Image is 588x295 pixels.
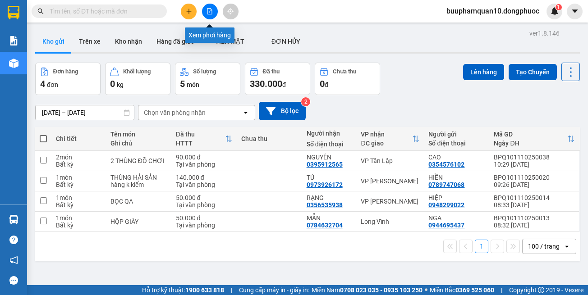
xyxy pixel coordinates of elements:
div: Bất kỳ [56,222,101,229]
span: 4 [40,78,45,89]
img: warehouse-icon [9,59,18,68]
span: Miền Bắc [430,285,494,295]
span: ⚪️ [425,288,427,292]
div: Chưa thu [333,68,356,75]
div: Người nhận [307,130,352,137]
span: ĐƠN HỦY [271,38,300,45]
button: Kho gửi [35,31,72,52]
button: 1 [475,240,488,253]
sup: 2 [301,97,310,106]
div: HTTT [176,140,225,147]
div: BPQ101110250014 [494,194,574,201]
th: Toggle SortBy [489,127,579,151]
div: 1 món [56,174,101,181]
div: hàng k kiểm [110,181,167,188]
span: Hỗ trợ kỹ thuật: [142,285,224,295]
div: Bất kỳ [56,201,101,209]
div: VP [PERSON_NAME] [361,177,419,185]
div: Chưa thu [241,135,298,142]
div: 08:33 [DATE] [494,201,574,209]
div: 1 món [56,194,101,201]
div: 90.000 đ [176,154,232,161]
div: Bất kỳ [56,161,101,168]
span: đ [282,81,286,88]
span: kg [117,81,124,88]
span: Cung cấp máy in - giấy in: [239,285,309,295]
img: icon-new-feature [551,7,559,15]
div: Chọn văn phòng nhận [144,108,206,117]
th: Toggle SortBy [171,127,237,151]
div: 1 món [56,214,101,222]
th: Toggle SortBy [356,127,424,151]
div: Tại văn phòng [176,181,232,188]
span: đơn [47,81,58,88]
div: Long Vĩnh [361,218,419,225]
div: 10:29 [DATE] [494,161,574,168]
span: 330.000 [250,78,282,89]
span: question-circle [9,236,18,244]
span: | [501,285,502,295]
div: Ngày ĐH [494,140,567,147]
div: Số điện thoại [307,141,352,148]
img: warehouse-icon [9,215,18,224]
div: Ghi chú [110,140,167,147]
div: 0944695437 [428,222,464,229]
sup: 1 [556,4,562,10]
span: 0 [320,78,325,89]
div: VP nhận [361,131,412,138]
span: copyright [538,287,544,293]
div: VP Tân Lập [361,157,419,164]
div: 50.000 đ [176,214,232,222]
button: file-add [202,4,218,19]
span: search [37,8,44,14]
div: 0948299022 [428,201,464,209]
div: Tại văn phòng [176,222,232,229]
div: TÚ [307,174,352,181]
img: logo-vxr [8,6,19,19]
button: Tạo Chuyến [509,64,557,80]
div: Đã thu [263,68,280,75]
svg: open [563,243,570,250]
button: Khối lượng0kg [105,63,170,95]
div: 0356535938 [307,201,343,209]
div: 0789747068 [428,181,464,188]
div: 2 món [56,154,101,161]
span: caret-down [571,7,579,15]
div: Số điện thoại [428,140,485,147]
input: Tìm tên, số ĐT hoặc mã đơn [50,6,156,16]
div: 0395912565 [307,161,343,168]
span: message [9,276,18,285]
input: Select a date range. [36,105,134,120]
span: file-add [207,8,213,14]
div: 50.000 đ [176,194,232,201]
div: Tên món [110,131,167,138]
span: 0 [110,78,115,89]
div: 09:26 [DATE] [494,181,574,188]
div: VP [PERSON_NAME] [361,198,419,205]
div: NGUYÊN [307,154,352,161]
div: BPQ101110250038 [494,154,574,161]
div: Đã thu [176,131,225,138]
div: HỘP GIÀY [110,218,167,225]
button: Đã thu330.000đ [245,63,310,95]
button: Số lượng5món [175,63,240,95]
img: solution-icon [9,36,18,45]
div: Số lượng [193,68,216,75]
span: Miền Nam [312,285,423,295]
div: ĐC giao [361,140,412,147]
span: buuphamquan10.dongphuoc [439,5,547,17]
div: 2 THÙNG ĐỒ CHƠI [110,157,167,164]
strong: 0369 525 060 [455,286,494,294]
button: Trên xe [72,31,108,52]
span: | [231,285,232,295]
div: BPQ101110250013 [494,214,574,222]
button: Lên hàng [463,64,504,80]
button: Bộ lọc [259,102,306,120]
button: Chưa thu0đ [315,63,380,95]
button: Hàng đã giao [149,31,202,52]
div: Đơn hàng [53,68,78,75]
div: Mã GD [494,131,567,138]
div: HIỀN [428,174,485,181]
div: HIỆP [428,194,485,201]
div: Tại văn phòng [176,201,232,209]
